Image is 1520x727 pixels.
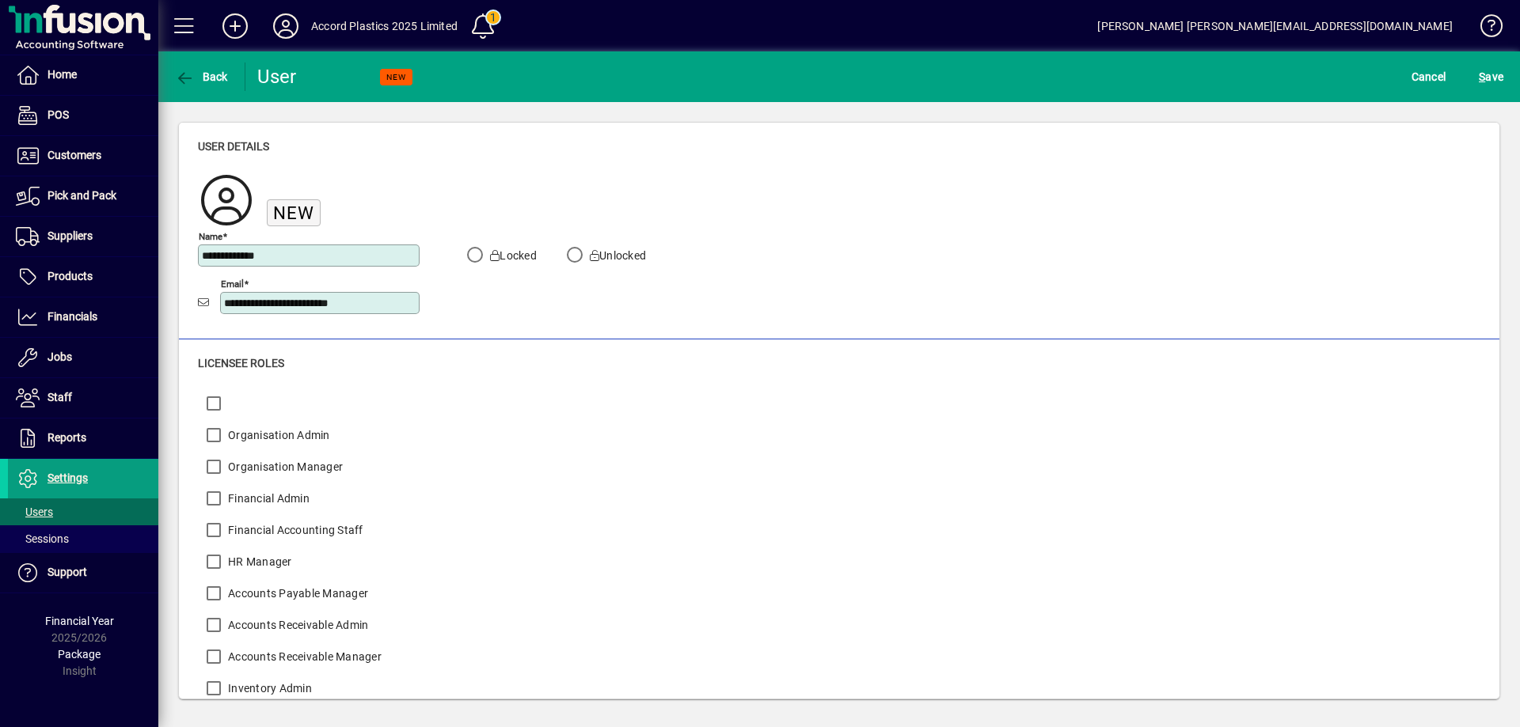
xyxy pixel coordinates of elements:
[16,505,53,518] span: Users
[58,648,101,661] span: Package
[386,72,406,82] span: NEW
[171,62,232,91] button: Back
[47,108,69,121] span: POS
[260,12,311,40] button: Profile
[8,136,158,176] a: Customers
[225,490,310,506] label: Financial Admin
[47,229,93,242] span: Suppliers
[16,532,69,545] span: Sessions
[198,357,284,369] span: Licensee roles
[8,297,158,337] a: Financials
[225,649,382,665] label: Accounts Receivable Manager
[311,13,458,39] div: Accord Plastics 2025 Limited
[8,338,158,377] a: Jobs
[225,585,368,601] label: Accounts Payable Manager
[1469,3,1500,55] a: Knowledge Base
[1479,70,1485,83] span: S
[1408,62,1450,91] button: Cancel
[1097,13,1453,39] div: [PERSON_NAME] [PERSON_NAME][EMAIL_ADDRESS][DOMAIN_NAME]
[8,378,158,418] a: Staff
[8,176,158,216] a: Pick and Pack
[273,203,314,223] span: New
[175,70,228,83] span: Back
[47,149,101,161] span: Customers
[47,310,97,323] span: Financials
[8,418,158,458] a: Reports
[47,350,72,363] span: Jobs
[1475,62,1507,91] button: Save
[158,62,245,91] app-page-header-button: Back
[47,391,72,403] span: Staff
[8,217,158,256] a: Suppliers
[47,189,116,202] span: Pick and Pack
[8,498,158,525] a: Users
[210,12,260,40] button: Add
[8,257,158,297] a: Products
[225,617,368,633] label: Accounts Receivable Admin
[1479,64,1503,89] span: ave
[47,68,77,81] span: Home
[199,230,222,241] mat-label: Name
[198,140,269,153] span: User details
[47,431,86,444] span: Reports
[225,554,292,570] label: HR Manager
[225,680,312,696] label: Inventory Admin
[225,427,330,443] label: Organisation Admin
[221,278,244,289] mat-label: Email
[8,55,158,95] a: Home
[257,64,325,89] div: User
[8,96,158,135] a: POS
[47,471,88,484] span: Settings
[47,566,87,578] span: Support
[8,525,158,552] a: Sessions
[45,615,114,627] span: Financial Year
[587,248,646,263] label: Unlocked
[8,553,158,593] a: Support
[1412,64,1446,89] span: Cancel
[225,522,363,538] label: Financial Accounting Staff
[225,459,343,475] label: Organisation Manager
[487,248,537,263] label: Locked
[47,270,93,282] span: Products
